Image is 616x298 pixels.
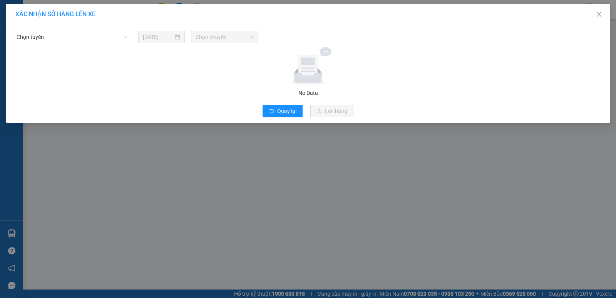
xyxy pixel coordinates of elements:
input: 13/08/2025 [143,33,173,41]
span: rollback [269,108,274,114]
span: Chọn tuyến [17,31,127,43]
span: XÁC NHẬN SỐ HÀNG LÊN XE [15,10,95,18]
span: Chọn chuyến [196,31,254,43]
button: Close [588,4,610,25]
span: Quay lại [277,107,296,115]
button: uploadLên hàng [310,105,353,117]
button: rollbackQuay lại [263,105,303,117]
span: close [596,11,602,17]
div: No Data [11,89,605,97]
